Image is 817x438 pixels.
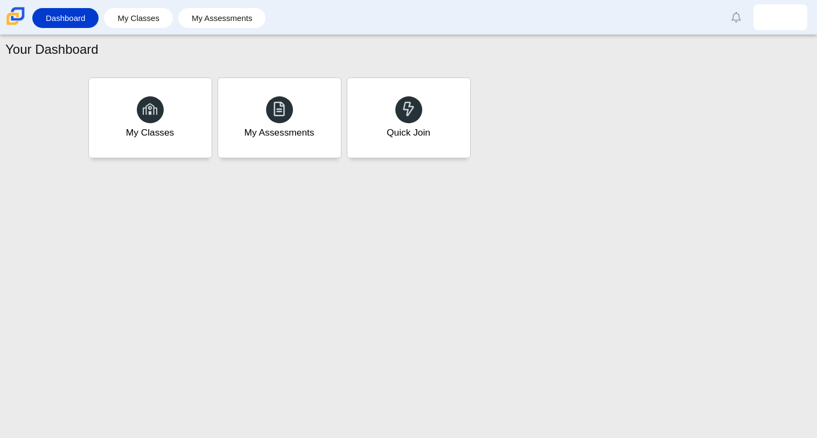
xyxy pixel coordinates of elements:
[5,40,99,59] h1: Your Dashboard
[4,20,27,29] a: Carmen School of Science & Technology
[4,5,27,27] img: Carmen School of Science & Technology
[88,77,212,158] a: My Classes
[184,8,261,28] a: My Assessments
[347,77,471,158] a: Quick Join
[109,8,167,28] a: My Classes
[245,126,315,139] div: My Assessments
[126,126,174,139] div: My Classes
[38,8,93,28] a: Dashboard
[387,126,430,139] div: Quick Join
[724,5,748,29] a: Alerts
[753,4,807,30] a: samantha.hernandez.cpNljE
[218,77,341,158] a: My Assessments
[772,9,789,26] img: samantha.hernandez.cpNljE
